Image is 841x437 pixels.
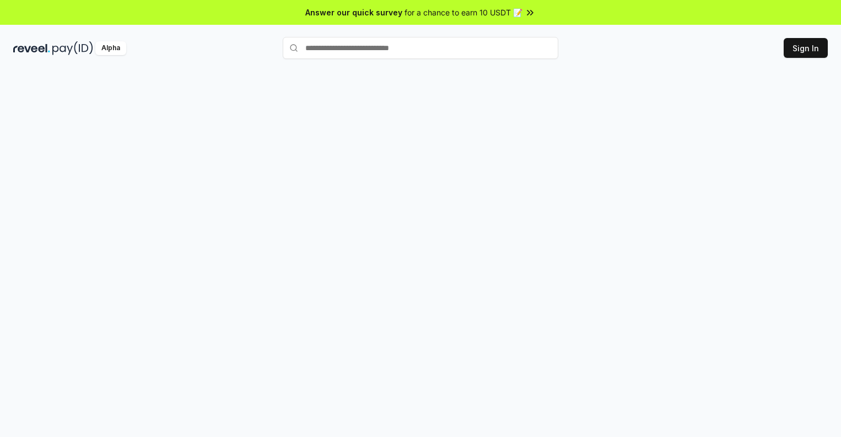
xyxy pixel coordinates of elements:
[405,7,522,18] span: for a chance to earn 10 USDT 📝
[13,41,50,55] img: reveel_dark
[784,38,828,58] button: Sign In
[305,7,402,18] span: Answer our quick survey
[52,41,93,55] img: pay_id
[95,41,126,55] div: Alpha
